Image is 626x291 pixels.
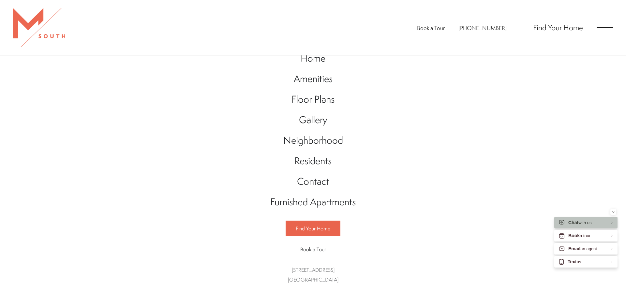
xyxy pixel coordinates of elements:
[417,24,445,32] a: Book a Tour
[297,175,329,188] span: Contact
[291,93,335,106] span: Floor Plans
[301,51,325,65] span: Home
[261,192,365,212] a: Go to Furnished Apartments (opens in a new tab)
[533,22,583,33] a: Find Your Home
[597,24,613,30] button: Open Menu
[270,195,356,209] span: Furnished Apartments
[261,69,365,89] a: Go to Amenities
[294,154,332,167] span: Residents
[261,130,365,151] a: Go to Neighborhood
[261,42,365,291] div: Main
[299,113,327,126] span: Gallery
[300,246,326,253] span: Book a Tour
[261,171,365,192] a: Go to Contact
[288,266,338,283] a: Get Directions to 5110 South Manhattan Avenue Tampa, FL 33611
[296,225,330,232] span: Find Your Home
[261,110,365,130] a: Go to Gallery
[283,134,343,147] span: Neighborhood
[294,72,333,85] span: Amenities
[286,242,340,257] a: Book a Tour
[261,151,365,171] a: Go to Residents
[458,24,507,32] span: [PHONE_NUMBER]
[13,8,65,47] img: MSouth
[261,48,365,69] a: Go to Home
[286,221,340,236] a: Find Your Home
[458,24,507,32] a: Call Us at 813-570-8014
[261,89,365,110] a: Go to Floor Plans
